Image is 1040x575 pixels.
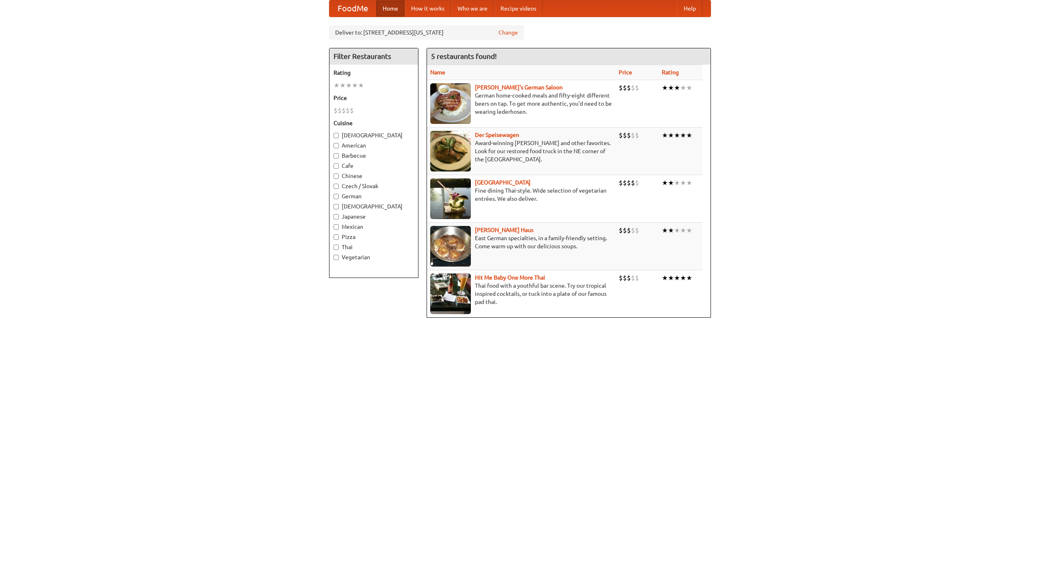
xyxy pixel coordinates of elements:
p: German home-cooked meals and fifty-eight different beers on tap. To get more authentic, you'd nee... [430,91,612,116]
li: $ [334,106,338,115]
h4: Filter Restaurants [329,48,418,65]
li: $ [635,273,639,282]
img: kohlhaus.jpg [430,226,471,267]
li: $ [627,226,631,235]
li: ★ [680,83,686,92]
li: ★ [674,273,680,282]
li: ★ [680,273,686,282]
li: $ [623,273,627,282]
li: ★ [662,226,668,235]
input: [DEMOGRAPHIC_DATA] [334,133,339,138]
li: ★ [346,81,352,90]
li: $ [635,178,639,187]
li: ★ [352,81,358,90]
li: $ [627,83,631,92]
li: ★ [662,131,668,140]
li: ★ [662,273,668,282]
li: ★ [668,131,674,140]
li: ★ [334,81,340,90]
label: Mexican [334,223,414,231]
li: $ [635,83,639,92]
p: East German specialties, in a family-friendly setting. Come warm up with our delicious soups. [430,234,612,250]
a: [PERSON_NAME]'s German Saloon [475,84,563,91]
a: Who we are [451,0,494,17]
li: $ [342,106,346,115]
input: Vegetarian [334,255,339,260]
label: Thai [334,243,414,251]
li: $ [631,178,635,187]
p: Thai food with a youthful bar scene. Try our tropical inspired cocktails, or tuck into a plate of... [430,282,612,306]
input: Thai [334,245,339,250]
div: Deliver to: [STREET_ADDRESS][US_STATE] [329,25,524,40]
li: ★ [668,273,674,282]
li: ★ [674,131,680,140]
input: Mexican [334,224,339,230]
li: ★ [674,226,680,235]
input: Barbecue [334,153,339,158]
li: $ [631,131,635,140]
p: Fine dining Thai-style. Wide selection of vegetarian entrées. We also deliver. [430,187,612,203]
li: ★ [340,81,346,90]
a: Recipe videos [494,0,543,17]
input: Cafe [334,163,339,169]
label: [DEMOGRAPHIC_DATA] [334,131,414,139]
a: [PERSON_NAME] Haus [475,227,533,233]
a: How it works [405,0,451,17]
a: Help [677,0,702,17]
li: $ [338,106,342,115]
p: Award-winning [PERSON_NAME] and other favorites. Look for our restored food truck in the NE corne... [430,139,612,163]
input: Japanese [334,214,339,219]
h5: Cuisine [334,119,414,127]
a: Home [376,0,405,17]
li: $ [346,106,350,115]
li: $ [619,226,623,235]
li: ★ [668,178,674,187]
li: ★ [662,178,668,187]
input: American [334,143,339,148]
li: ★ [686,83,692,92]
li: $ [619,273,623,282]
a: FoodMe [329,0,376,17]
label: German [334,192,414,200]
img: babythai.jpg [430,273,471,314]
ng-pluralize: 5 restaurants found! [431,52,497,60]
li: ★ [358,81,364,90]
li: $ [627,273,631,282]
a: Rating [662,69,679,76]
li: ★ [668,226,674,235]
label: [DEMOGRAPHIC_DATA] [334,202,414,210]
li: $ [623,83,627,92]
label: Japanese [334,213,414,221]
li: $ [619,83,623,92]
img: esthers.jpg [430,83,471,124]
li: ★ [662,83,668,92]
li: ★ [680,226,686,235]
label: Pizza [334,233,414,241]
li: $ [619,131,623,140]
li: ★ [674,83,680,92]
li: ★ [686,178,692,187]
h5: Rating [334,69,414,77]
li: ★ [680,131,686,140]
li: $ [623,226,627,235]
li: ★ [686,131,692,140]
li: ★ [680,178,686,187]
h5: Price [334,94,414,102]
label: Cafe [334,162,414,170]
a: Der Speisewagen [475,132,519,138]
input: Chinese [334,174,339,179]
input: Czech / Slovak [334,184,339,189]
li: $ [619,178,623,187]
input: [DEMOGRAPHIC_DATA] [334,204,339,209]
label: Barbecue [334,152,414,160]
a: Hit Me Baby One More Thai [475,274,545,281]
li: $ [623,131,627,140]
b: [GEOGRAPHIC_DATA] [475,179,531,186]
li: $ [627,178,631,187]
li: $ [631,226,635,235]
li: $ [631,273,635,282]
